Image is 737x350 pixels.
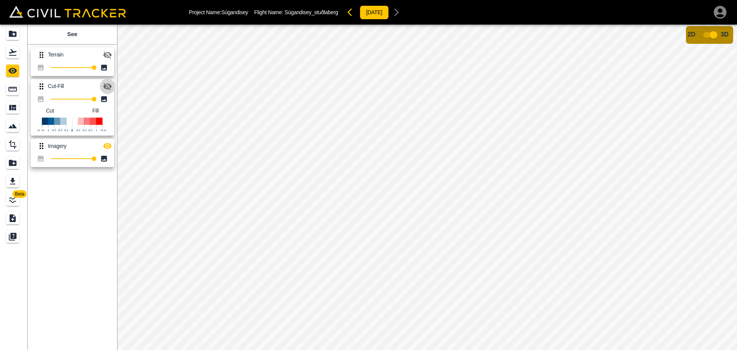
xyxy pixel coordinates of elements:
span: 3D [721,31,729,38]
span: 2D [687,31,695,38]
img: Civil Tracker [9,6,126,18]
p: Flight Name: [254,9,338,15]
button: [DATE] [360,5,389,20]
p: Project Name: Súgandisey [189,9,248,15]
span: Súgandisey_stuðlaberg [284,9,338,15]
